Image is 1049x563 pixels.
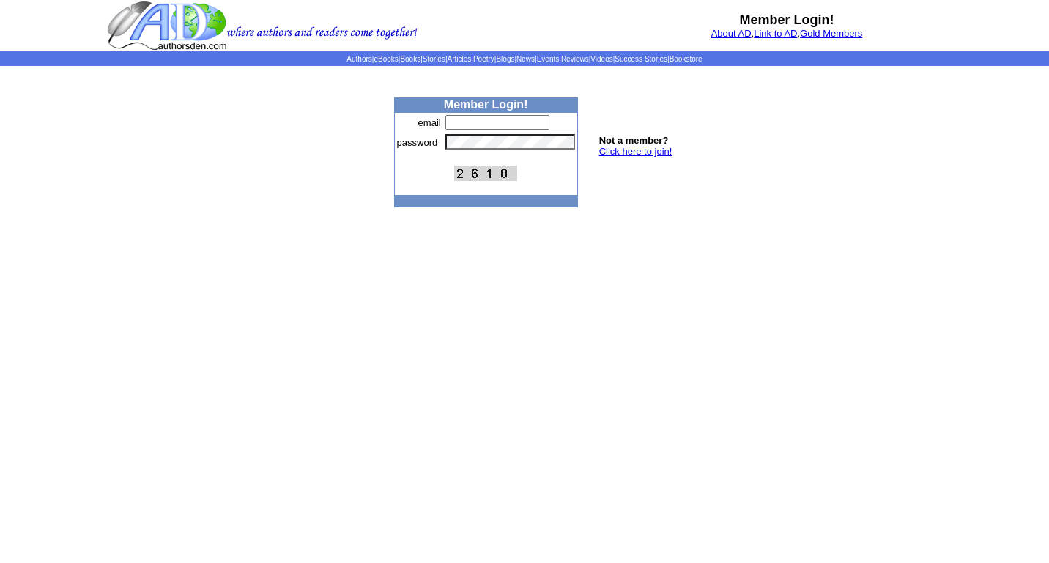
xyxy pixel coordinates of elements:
a: Videos [590,55,612,63]
a: Authors [346,55,371,63]
font: email [418,117,441,128]
b: Member Login! [444,98,528,111]
a: Books [400,55,420,63]
a: Events [537,55,560,63]
a: Poetry [473,55,494,63]
a: Success Stories [615,55,667,63]
span: | | | | | | | | | | | | [346,55,702,63]
a: Stories [423,55,445,63]
font: password [397,137,438,148]
font: , , [711,28,863,39]
b: Member Login! [740,12,834,27]
a: eBooks [374,55,398,63]
a: Bookstore [670,55,703,63]
a: Gold Members [800,28,862,39]
a: News [516,55,535,63]
a: Blogs [496,55,514,63]
a: Link to AD [754,28,797,39]
b: Not a member? [599,135,669,146]
a: Reviews [561,55,589,63]
a: About AD [711,28,752,39]
a: Articles [448,55,472,63]
img: This Is CAPTCHA Image [454,166,517,181]
a: Click here to join! [599,146,672,157]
